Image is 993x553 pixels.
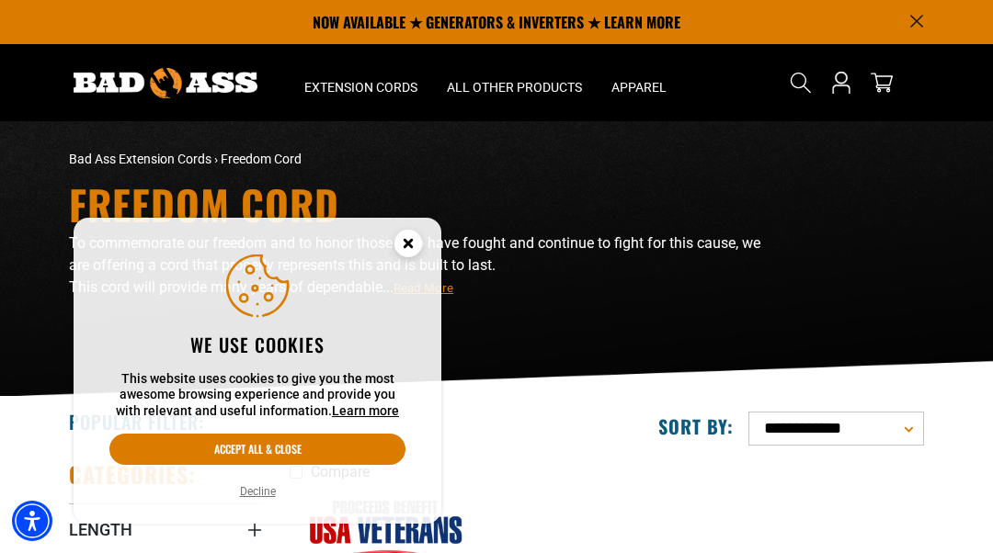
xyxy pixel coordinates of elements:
h2: We use cookies [109,333,405,356]
span: Length [69,519,132,540]
h2: Categories: [69,460,196,489]
summary: Extension Cords [290,44,432,121]
p: This website uses cookies to give you the most awesome browsing experience and provide you with r... [109,371,405,420]
aside: Cookie Consent [74,218,441,525]
p: To commemorate our freedom and to honor those who have fought and continue to fight for this caus... [69,232,777,276]
h1: Freedom Cord [69,185,777,225]
summary: All Other Products [432,44,597,121]
nav: breadcrumbs [69,150,630,169]
a: cart [867,72,896,94]
h2: Popular Filter: [69,410,204,434]
button: Accept all & close [109,434,405,465]
span: › [214,152,218,166]
a: Bad Ass Extension Cords [69,152,211,166]
label: Sort by: [658,414,734,438]
summary: Search [786,68,816,97]
a: This website uses cookies to give you the most awesome browsing experience and provide you with r... [332,403,399,418]
span: All Other Products [447,79,582,96]
span: Freedom Cord [221,152,302,166]
button: Close this option [375,218,441,275]
button: Decline [234,482,281,501]
span: Apparel [611,79,667,96]
img: Bad Ass Extension Cords [74,68,257,98]
a: Open this option [827,44,856,121]
p: This cord will provide many years of dependable... [69,276,777,299]
summary: Apparel [597,44,681,121]
div: Accessibility Menu [12,501,52,541]
span: Extension Cords [304,79,417,96]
